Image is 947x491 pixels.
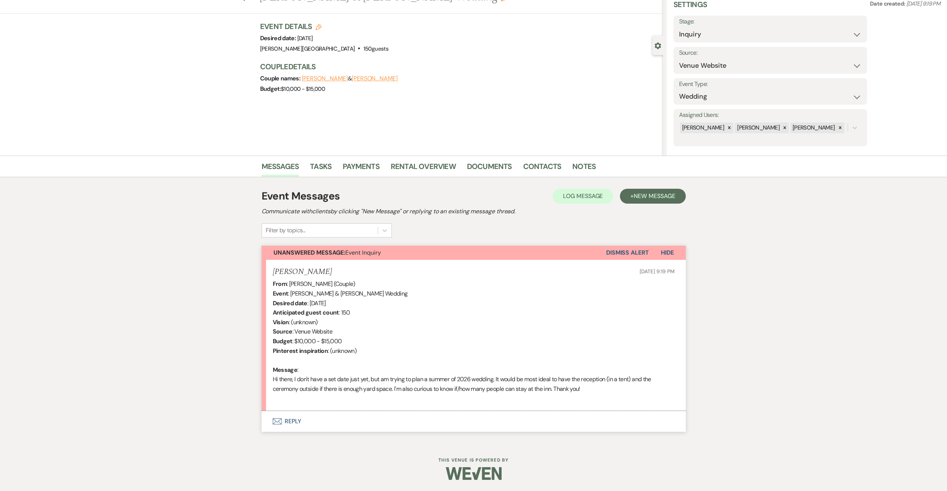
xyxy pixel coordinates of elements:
h3: Event Details [260,21,388,32]
b: Message [273,366,298,374]
b: Vision [273,318,289,326]
span: Hide [661,249,674,256]
a: Payments [343,160,380,177]
span: & [302,75,398,82]
span: Log Message [563,192,603,200]
span: [PERSON_NAME][GEOGRAPHIC_DATA] [260,45,355,52]
button: Log Message [553,189,613,204]
a: Rental Overview [391,160,456,177]
span: Budget: [260,85,281,93]
strong: Unanswered Message: [273,249,345,256]
span: Couple names: [260,74,302,82]
label: Assigned Users: [679,110,861,121]
button: Hide [649,246,686,260]
h2: Communicate with clients by clicking "New Message" or replying to an existing message thread. [262,207,686,216]
button: +New Message [620,189,685,204]
div: [PERSON_NAME] [790,122,836,133]
span: Event Inquiry [273,249,381,256]
span: Desired date: [260,34,297,42]
h3: Couple Details [260,61,656,72]
label: Stage: [679,16,861,27]
a: Documents [467,160,512,177]
button: [PERSON_NAME] [302,76,348,82]
a: Messages [262,160,299,177]
h5: [PERSON_NAME] [273,267,332,277]
span: [DATE] [297,35,313,42]
span: New Message [634,192,675,200]
h1: Event Messages [262,188,340,204]
label: Source: [679,48,861,58]
div: Filter by topics... [266,226,305,235]
div: [PERSON_NAME] [735,122,781,133]
div: [PERSON_NAME] [680,122,726,133]
label: Event Type: [679,79,861,90]
b: Desired date [273,299,307,307]
span: $10,000 - $15,000 [281,85,325,93]
img: Weven Logo [446,460,502,487]
span: [DATE] 9:19 PM [640,268,674,275]
span: 150 guests [364,45,388,52]
b: Budget [273,337,292,345]
button: Close lead details [655,42,661,49]
a: Notes [572,160,596,177]
b: Event [273,290,288,297]
b: Source [273,328,292,335]
a: Contacts [523,160,562,177]
button: Reply [262,411,686,432]
div: : [PERSON_NAME] (Couple) : [PERSON_NAME] & [PERSON_NAME] Wedding : [DATE] : 150 : (unknown) : Ven... [273,279,675,403]
button: Unanswered Message:Event Inquiry [262,246,606,260]
b: From [273,280,287,288]
b: Pinterest inspiration [273,347,328,355]
button: Dismiss Alert [606,246,649,260]
button: [PERSON_NAME] [352,76,398,82]
b: Anticipated guest count [273,309,339,316]
a: Tasks [310,160,332,177]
